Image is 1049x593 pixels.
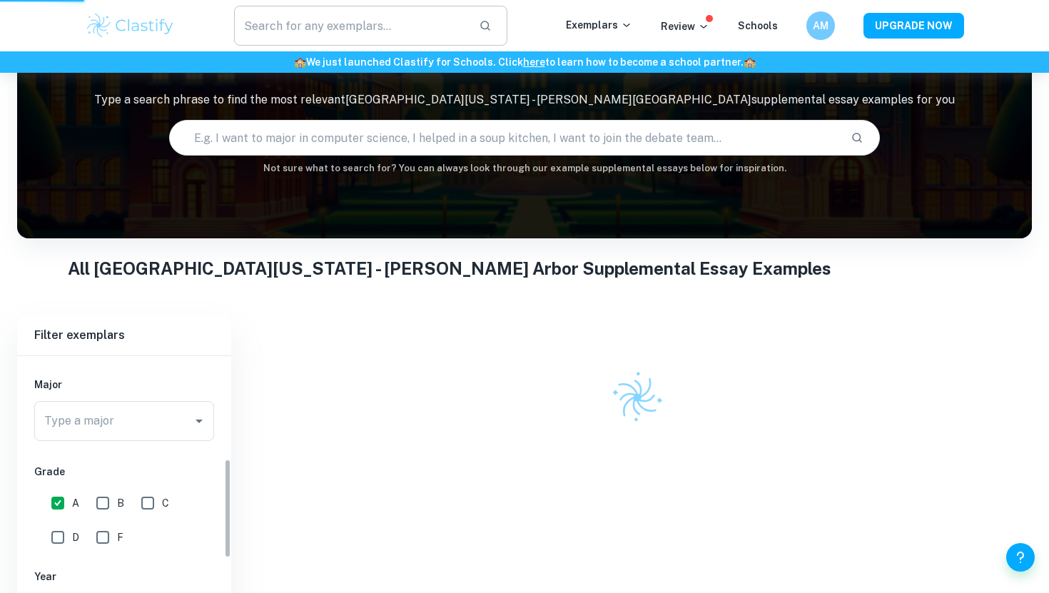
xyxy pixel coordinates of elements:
a: here [523,56,545,68]
span: B [117,495,124,511]
p: Review [661,19,709,34]
p: Exemplars [566,17,632,33]
span: 🏫 [744,56,756,68]
button: AM [806,11,835,40]
button: Search [845,126,869,150]
h6: AM [813,18,829,34]
h6: Year [34,569,214,584]
span: D [72,529,79,545]
span: 🏫 [294,56,306,68]
span: C [162,495,169,511]
button: Open [189,411,209,431]
span: F [117,529,123,545]
h6: We just launched Clastify for Schools. Click to learn how to become a school partner. [3,54,1046,70]
h6: Filter exemplars [17,315,231,355]
img: Clastify logo [85,11,176,40]
button: UPGRADE NOW [863,13,964,39]
h6: Not sure what to search for? You can always look through our example supplemental essays below fo... [17,161,1032,176]
button: Help and Feedback [1006,543,1035,572]
input: Search for any exemplars... [234,6,467,46]
h6: Grade [34,464,214,480]
a: Schools [738,20,778,31]
span: A [72,495,79,511]
h6: Major [34,377,214,392]
h1: All [GEOGRAPHIC_DATA][US_STATE] - [PERSON_NAME] Arbor Supplemental Essay Examples [68,255,981,281]
p: Type a search phrase to find the most relevant [GEOGRAPHIC_DATA][US_STATE] - [PERSON_NAME][GEOGRA... [17,91,1032,108]
img: Clastify logo [602,363,673,433]
input: E.g. I want to major in computer science, I helped in a soup kitchen, I want to join the debate t... [170,118,838,158]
